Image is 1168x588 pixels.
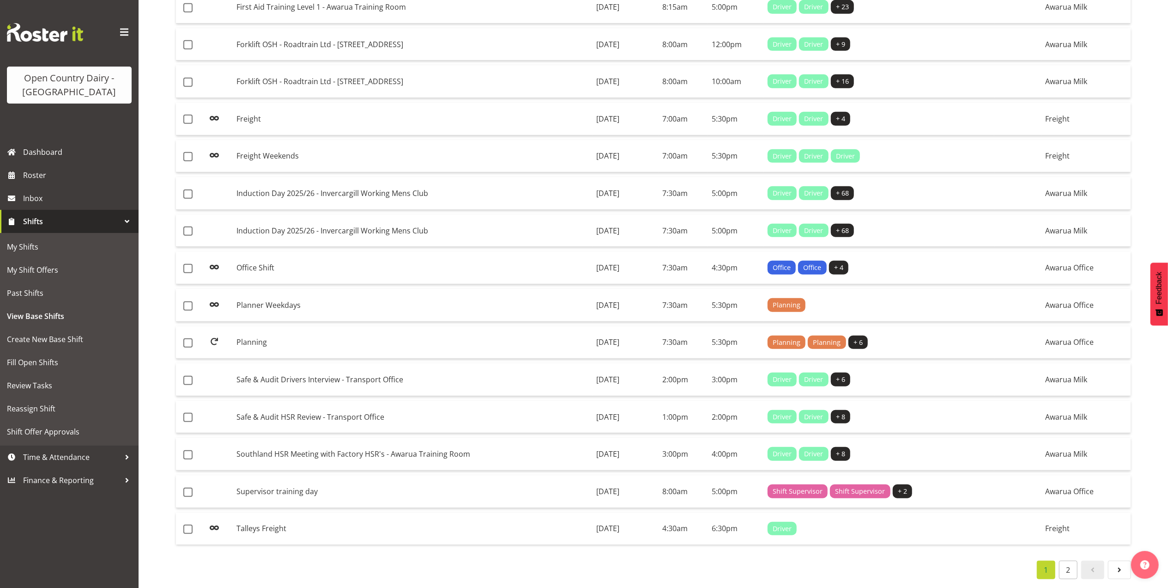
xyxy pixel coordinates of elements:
[773,39,792,49] span: Driver
[659,214,708,247] td: 7:30am
[805,39,823,49] span: Driver
[836,188,849,198] span: + 68
[2,351,136,374] a: Fill Open Shifts
[233,475,593,508] td: Supervisor training day
[1045,114,1070,124] span: Freight
[233,103,593,135] td: Freight
[16,71,122,99] div: Open Country Dairy - [GEOGRAPHIC_DATA]
[836,374,845,385] span: + 6
[773,524,792,534] span: Driver
[1045,226,1087,236] span: Awarua Milk
[805,226,823,236] span: Driver
[233,177,593,210] td: Induction Day 2025/26 - Invercargill Working Mens Club
[1045,486,1094,496] span: Awarua Office
[659,251,708,284] td: 7:30am
[1045,2,1087,12] span: Awarua Milk
[708,28,764,61] td: 12:00pm
[7,402,132,416] span: Reassign Shift
[1150,263,1168,325] button: Feedback - Show survey
[7,23,83,42] img: Rosterit website logo
[233,214,593,247] td: Induction Day 2025/26 - Invercargill Working Mens Club
[708,289,764,322] td: 5:30pm
[593,251,659,284] td: [DATE]
[2,374,136,397] a: Review Tasks
[836,76,849,86] span: + 16
[659,475,708,508] td: 8:00am
[708,326,764,359] td: 5:30pm
[7,240,132,254] span: My Shifts
[233,289,593,322] td: Planner Weekdays
[708,475,764,508] td: 5:00pm
[773,449,792,459] span: Driver
[773,226,792,236] span: Driver
[593,177,659,210] td: [DATE]
[2,420,136,443] a: Shift Offer Approvals
[2,258,136,282] a: My Shift Offers
[805,76,823,86] span: Driver
[7,379,132,392] span: Review Tasks
[1045,523,1070,533] span: Freight
[593,438,659,471] td: [DATE]
[659,438,708,471] td: 3:00pm
[773,412,792,422] span: Driver
[233,65,593,98] td: Forklift OSH - Roadtrain Ltd - [STREET_ADDRESS]
[2,305,136,328] a: View Base Shifts
[813,337,841,348] span: Planning
[805,449,823,459] span: Driver
[23,214,120,228] span: Shifts
[835,486,885,496] span: Shift Supervisor
[836,449,845,459] span: + 8
[593,326,659,359] td: [DATE]
[593,289,659,322] td: [DATE]
[1045,337,1094,347] span: Awarua Office
[2,397,136,420] a: Reassign Shift
[708,513,764,545] td: 6:30pm
[805,188,823,198] span: Driver
[708,140,764,173] td: 5:30pm
[708,103,764,135] td: 5:30pm
[7,332,132,346] span: Create New Base Shift
[773,114,792,124] span: Driver
[836,114,845,124] span: + 4
[708,65,764,98] td: 10:00am
[1045,374,1087,385] span: Awarua Milk
[23,145,134,159] span: Dashboard
[233,438,593,471] td: Southland HSR Meeting with Factory HSR's - Awarua Training Room
[836,226,849,236] span: + 68
[7,263,132,277] span: My Shift Offers
[1059,561,1077,579] a: 2
[233,140,593,173] td: Freight Weekends
[23,450,120,464] span: Time & Attendance
[593,475,659,508] td: [DATE]
[593,28,659,61] td: [DATE]
[2,282,136,305] a: Past Shifts
[659,177,708,210] td: 7:30am
[836,2,849,12] span: + 23
[708,214,764,247] td: 5:00pm
[7,286,132,300] span: Past Shifts
[1140,560,1150,570] img: help-xxl-2.png
[659,363,708,396] td: 2:00pm
[773,374,792,385] span: Driver
[773,486,823,496] span: Shift Supervisor
[804,263,822,273] span: Office
[593,214,659,247] td: [DATE]
[7,309,132,323] span: View Base Shifts
[1045,151,1070,161] span: Freight
[23,168,134,182] span: Roster
[659,103,708,135] td: 7:00am
[1045,449,1087,459] span: Awarua Milk
[805,2,823,12] span: Driver
[708,363,764,396] td: 3:00pm
[233,513,593,545] td: Talleys Freight
[593,401,659,434] td: [DATE]
[773,300,800,310] span: Planning
[593,513,659,545] td: [DATE]
[23,191,134,205] span: Inbox
[708,177,764,210] td: 5:00pm
[593,103,659,135] td: [DATE]
[659,289,708,322] td: 7:30am
[773,337,800,348] span: Planning
[1045,39,1087,49] span: Awarua Milk
[805,114,823,124] span: Driver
